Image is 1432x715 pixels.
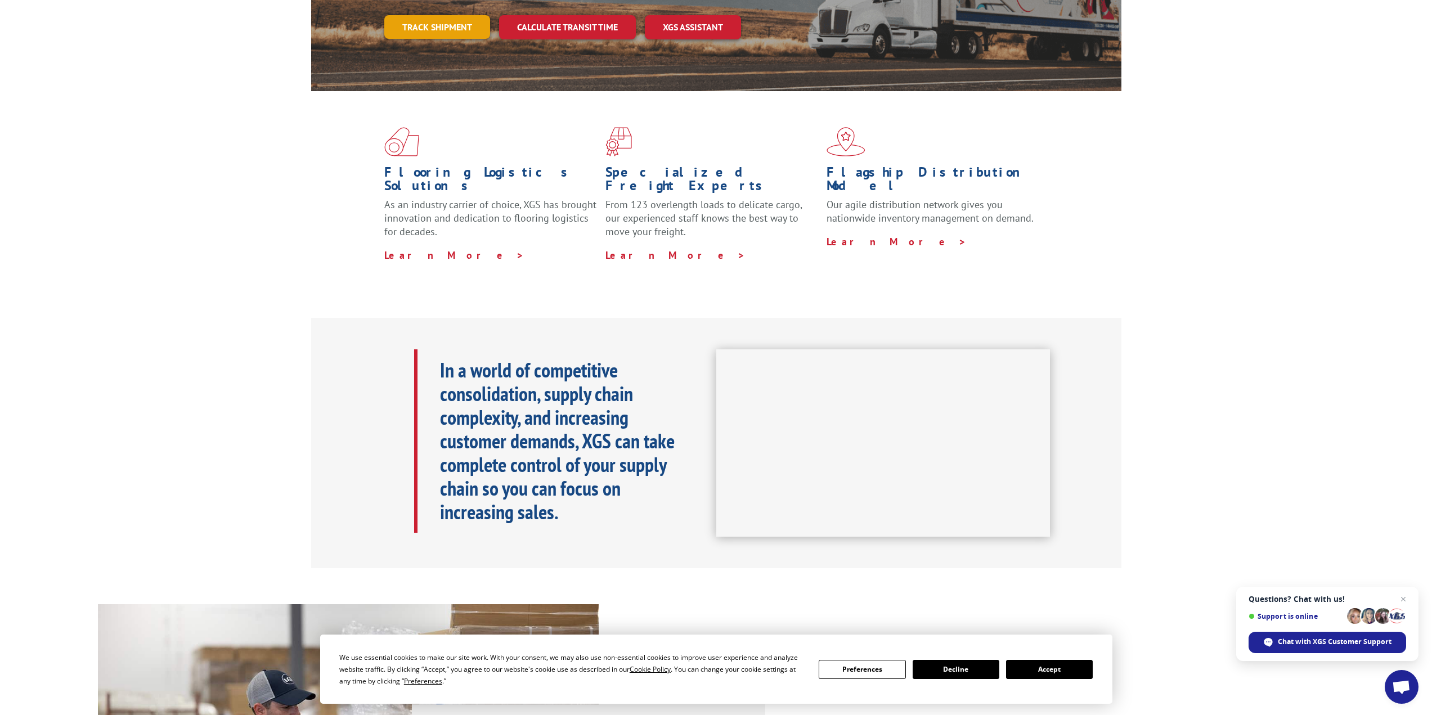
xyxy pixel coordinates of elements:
button: Decline [913,660,999,679]
iframe: XGS Logistics Solutions [716,349,1050,537]
p: From 123 overlength loads to delicate cargo, our experienced staff knows the best way to move you... [605,198,818,248]
span: Chat with XGS Customer Support [1278,637,1391,647]
span: Our agile distribution network gives you nationwide inventory management on demand. [827,198,1034,224]
h1: Specialized Freight Experts [605,165,818,198]
img: xgs-icon-total-supply-chain-intelligence-red [384,127,419,156]
span: Chat with XGS Customer Support [1249,632,1406,653]
a: Calculate transit time [499,15,636,39]
span: Preferences [404,676,442,686]
h1: Flagship Distribution Model [827,165,1039,198]
span: Support is online [1249,612,1343,620]
img: xgs-icon-flagship-distribution-model-red [827,127,865,156]
span: Questions? Chat with us! [1249,595,1406,604]
span: Cookie Policy [630,664,671,674]
a: Open chat [1385,670,1418,704]
div: We use essential cookies to make our site work. With your consent, we may also use non-essential ... [339,651,805,687]
a: Learn More > [605,249,746,262]
a: Track shipment [384,15,490,39]
span: As an industry carrier of choice, XGS has brought innovation and dedication to flooring logistics... [384,198,596,238]
button: Preferences [819,660,905,679]
a: Learn More > [384,249,524,262]
div: Cookie Consent Prompt [320,635,1112,704]
button: Accept [1006,660,1093,679]
b: In a world of competitive consolidation, supply chain complexity, and increasing customer demands... [440,357,675,525]
h1: Flooring Logistics Solutions [384,165,597,198]
img: xgs-icon-focused-on-flooring-red [605,127,632,156]
a: Learn More > [827,235,967,248]
a: XGS ASSISTANT [645,15,741,39]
